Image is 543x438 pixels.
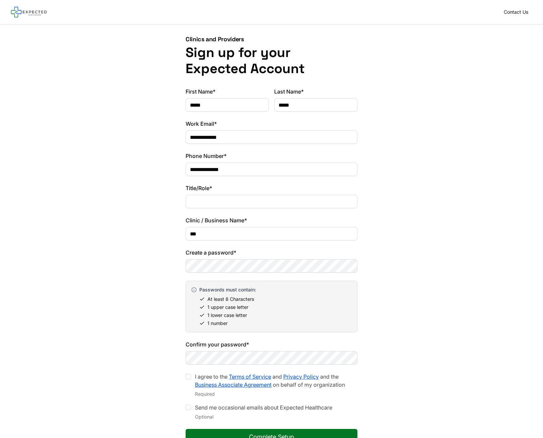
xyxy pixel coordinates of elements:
[207,320,228,327] span: 1 number
[195,381,271,388] a: Business Associate Agreement
[195,413,332,421] div: Optional
[186,45,357,77] h1: Sign up for your Expected Account
[186,35,357,43] p: Clinics and Providers
[207,296,254,303] span: At least 8 Characters
[274,88,357,96] label: Last Name*
[283,373,319,380] a: Privacy Policy
[186,340,357,348] label: Confirm your password*
[207,304,248,311] span: 1 upper case letter
[186,184,357,192] label: Title/Role*
[195,373,345,388] label: I agree to the and and the on behalf of my organization
[500,7,532,17] a: Contact Us
[195,390,357,398] div: Required
[186,249,357,257] label: Create a password*
[186,152,357,160] label: Phone Number*
[207,312,247,319] span: 1 lower case letter
[186,120,357,128] label: Work Email*
[199,286,256,293] span: Passwords must contain:
[229,373,271,380] a: Terms of Service
[186,88,269,96] label: First Name*
[195,404,332,411] label: Send me occasional emails about Expected Healthcare
[186,216,357,224] label: Clinic / Business Name*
